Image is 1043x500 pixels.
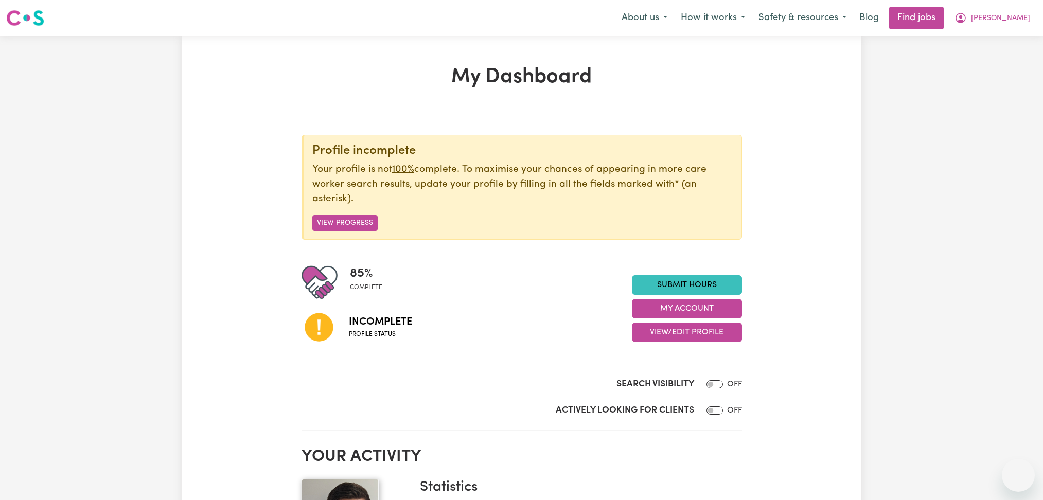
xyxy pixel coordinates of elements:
button: About us [615,7,674,29]
div: Profile completeness: 85% [350,264,391,300]
button: My Account [632,299,742,318]
h1: My Dashboard [302,65,742,90]
div: Profile incomplete [312,144,733,158]
span: Incomplete [349,314,412,330]
u: 100% [392,165,414,174]
span: Profile status [349,330,412,339]
iframe: Button to launch messaging window [1002,459,1035,492]
button: How it works [674,7,752,29]
button: Safety & resources [752,7,853,29]
a: Find jobs [889,7,944,29]
a: Careseekers logo [6,6,44,30]
button: My Account [948,7,1037,29]
img: Careseekers logo [6,9,44,27]
label: Search Visibility [616,378,694,391]
label: Actively Looking for Clients [556,404,694,417]
span: OFF [727,406,742,415]
button: View/Edit Profile [632,323,742,342]
span: [PERSON_NAME] [971,13,1030,24]
p: Your profile is not complete. To maximise your chances of appearing in more care worker search re... [312,163,733,207]
h2: Your activity [302,447,742,467]
span: complete [350,283,382,292]
a: Submit Hours [632,275,742,295]
span: OFF [727,380,742,388]
button: View Progress [312,215,378,231]
h3: Statistics [420,479,734,496]
span: 85 % [350,264,382,283]
a: Blog [853,7,885,29]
